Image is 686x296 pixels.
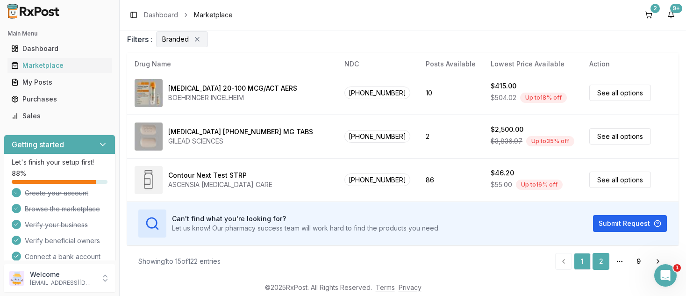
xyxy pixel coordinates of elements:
span: $55.00 [491,180,512,189]
span: [PHONE_NUMBER] [344,87,410,99]
button: Dashboard [4,41,115,56]
td: 10 [418,71,483,115]
div: $46.20 [491,168,514,178]
th: NDC [337,53,418,75]
div: 2 [650,4,660,13]
button: Remove Branded filter [193,35,202,44]
div: [MEDICAL_DATA] [PHONE_NUMBER] MG TABS [168,127,313,137]
span: 88 % [12,169,26,178]
p: [EMAIL_ADDRESS][DOMAIN_NAME] [30,279,95,287]
span: $3,836.97 [491,137,522,146]
div: Contour Next Test STRP [168,171,247,180]
div: Up to 35 % off [526,136,574,146]
th: Action [582,53,679,75]
a: Sales [7,108,112,124]
div: Sales [11,111,108,121]
p: Let's finish your setup first! [12,158,107,167]
p: Welcome [30,270,95,279]
span: $504.02 [491,93,516,102]
img: Contour Next Test STRP [135,166,163,194]
h3: Getting started [12,139,64,150]
div: $415.00 [491,81,516,91]
th: Lowest Price Available [483,53,582,75]
button: Purchases [4,92,115,107]
img: User avatar [9,271,24,286]
div: Marketplace [11,61,108,70]
a: Dashboard [7,40,112,57]
a: Marketplace [7,57,112,74]
a: 9 [630,253,647,270]
div: Up to 16 % off [516,180,563,190]
a: Privacy [399,283,422,291]
button: Marketplace [4,58,115,73]
a: Terms [376,283,395,291]
span: Browse the marketplace [25,204,100,214]
button: 2 [641,7,656,22]
a: Go to next page [649,253,667,270]
button: Sales [4,108,115,123]
img: Combivent Respimat 20-100 MCG/ACT AERS [135,79,163,107]
span: [PHONE_NUMBER] [344,173,410,186]
div: ASCENSIA [MEDICAL_DATA] CARE [168,180,272,189]
h3: Can't find what you're looking for? [172,214,440,224]
span: Connect a bank account [25,252,100,261]
div: $2,500.00 [491,125,523,134]
a: Dashboard [144,10,178,20]
div: Showing 1 to 15 of 122 entries [138,257,221,266]
a: Purchases [7,91,112,108]
p: Let us know! Our pharmacy success team will work hard to find the products you need. [172,224,440,233]
span: Verify beneficial owners [25,236,100,245]
div: Up to 18 % off [520,93,567,103]
div: Dashboard [11,44,108,53]
a: See all options [589,85,651,101]
a: See all options [589,128,651,144]
div: My Posts [11,78,108,87]
a: See all options [589,172,651,188]
iframe: Intercom live chat [654,264,677,287]
div: [MEDICAL_DATA] 20-100 MCG/ACT AERS [168,84,297,93]
span: Verify your business [25,220,88,230]
div: Purchases [11,94,108,104]
a: 2 [593,253,609,270]
span: Create your account [25,188,88,198]
a: 1 [574,253,591,270]
img: RxPost Logo [4,4,64,19]
span: Marketplace [194,10,233,20]
nav: pagination [555,253,667,270]
div: GILEAD SCIENCES [168,137,313,146]
div: 9+ [670,4,682,13]
span: Branded [162,35,189,44]
button: 9+ [664,7,679,22]
nav: breadcrumb [144,10,233,20]
td: 2 [418,115,483,158]
span: [PHONE_NUMBER] [344,130,410,143]
div: BOEHRINGER INGELHEIM [168,93,297,102]
a: My Posts [7,74,112,91]
span: Filters : [127,34,152,45]
td: 86 [418,158,483,202]
th: Posts Available [418,53,483,75]
img: Complera 200-25-300 MG TABS [135,123,163,151]
span: 1 [673,264,681,272]
th: Drug Name [127,53,337,75]
button: Submit Request [593,215,667,232]
button: My Posts [4,75,115,90]
h2: Main Menu [7,30,112,37]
